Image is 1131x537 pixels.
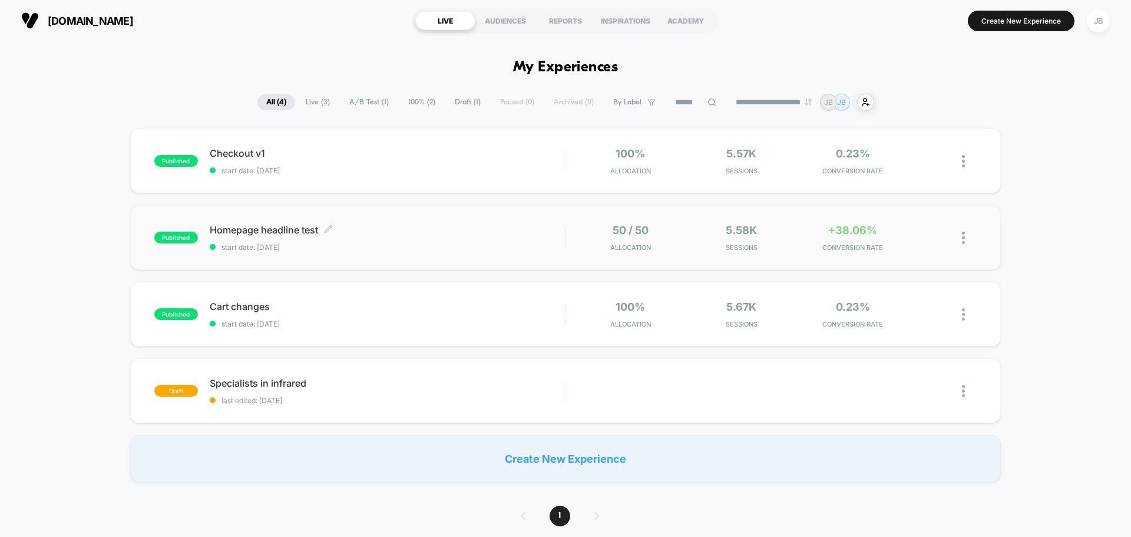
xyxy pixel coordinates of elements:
[154,155,198,167] span: published
[800,243,905,252] span: CONVERSION RATE
[130,435,1001,482] div: Create New Experience
[616,147,645,160] span: 100%
[962,308,965,321] img: close
[210,147,565,159] span: Checkout v1
[726,301,756,313] span: 5.67k
[962,155,965,167] img: close
[257,94,295,110] span: All ( 4 )
[689,243,795,252] span: Sessions
[446,94,490,110] span: Draft ( 1 )
[596,11,656,30] div: INSPIRATIONS
[962,385,965,397] img: close
[399,94,444,110] span: 100% ( 2 )
[824,98,833,107] p: JB
[800,167,905,175] span: CONVERSION RATE
[415,11,475,30] div: LIVE
[210,243,565,252] span: start date: [DATE]
[610,167,651,175] span: Allocation
[210,319,565,328] span: start date: [DATE]
[656,11,716,30] div: ACADEMY
[616,301,645,313] span: 100%
[475,11,535,30] div: AUDIENCES
[550,506,570,526] span: 1
[613,224,649,236] span: 50 / 50
[828,224,877,236] span: +38.06%
[805,98,812,106] img: end
[610,243,651,252] span: Allocation
[968,11,1074,31] button: Create New Experience
[154,308,198,320] span: published
[210,301,565,312] span: Cart changes
[1083,9,1113,33] button: JB
[962,232,965,244] img: close
[800,320,905,328] span: CONVERSION RATE
[726,147,756,160] span: 5.57k
[210,377,565,389] span: Specialists in infrared
[154,232,198,243] span: published
[613,98,641,107] span: By Label
[210,166,565,175] span: start date: [DATE]
[210,396,565,405] span: last edited: [DATE]
[610,320,651,328] span: Allocation
[513,59,619,76] h1: My Experiences
[836,147,870,160] span: 0.23%
[21,12,39,29] img: Visually logo
[689,167,795,175] span: Sessions
[836,301,870,313] span: 0.23%
[154,385,198,397] span: draft
[726,224,757,236] span: 5.58k
[297,94,339,110] span: Live ( 3 )
[535,11,596,30] div: REPORTS
[837,98,846,107] p: JB
[210,224,565,236] span: Homepage headline test
[18,11,137,30] button: [DOMAIN_NAME]
[340,94,398,110] span: A/B Test ( 1 )
[48,15,133,27] span: [DOMAIN_NAME]
[1087,9,1110,32] div: JB
[689,320,795,328] span: Sessions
